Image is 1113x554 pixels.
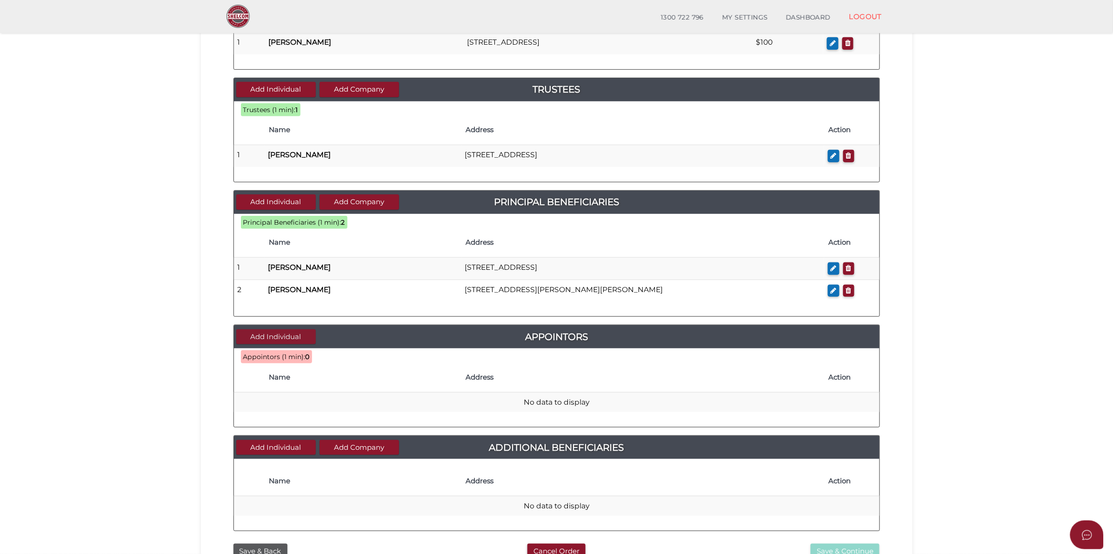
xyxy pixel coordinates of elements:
[466,126,820,134] h4: Address
[463,33,706,54] td: [STREET_ADDRESS]
[320,440,399,455] button: Add Company
[268,150,331,159] b: [PERSON_NAME]
[234,440,880,455] a: Additional Beneficiaries
[461,145,824,167] td: [STREET_ADDRESS]
[236,329,316,345] button: Add Individual
[234,329,880,344] a: Appointors
[243,218,341,227] span: Principal Beneficiaries (1 min):
[234,145,265,167] td: 1
[234,258,265,280] td: 1
[829,374,875,381] h4: Action
[777,8,840,27] a: DASHBOARD
[243,353,306,361] span: Appointors (1 min):
[234,82,880,97] a: Trustees
[829,126,875,134] h4: Action
[706,33,824,54] td: $100
[236,194,316,210] button: Add Individual
[268,263,331,272] b: [PERSON_NAME]
[268,285,331,294] b: [PERSON_NAME]
[269,374,457,381] h4: Name
[268,38,331,47] b: [PERSON_NAME]
[466,374,820,381] h4: Address
[269,477,457,485] h4: Name
[652,8,713,27] a: 1300 722 796
[269,239,457,247] h4: Name
[840,7,892,26] a: LOGOUT
[236,440,316,455] button: Add Individual
[306,353,310,361] b: 0
[461,258,824,280] td: [STREET_ADDRESS]
[269,126,457,134] h4: Name
[320,194,399,210] button: Add Company
[296,106,298,114] b: 1
[829,477,875,485] h4: Action
[236,82,316,97] button: Add Individual
[234,496,880,516] td: No data to display
[320,82,399,97] button: Add Company
[713,8,777,27] a: MY SETTINGS
[466,239,820,247] h4: Address
[234,33,265,54] td: 1
[234,280,265,301] td: 2
[461,280,824,301] td: [STREET_ADDRESS][PERSON_NAME][PERSON_NAME]
[234,392,880,412] td: No data to display
[466,477,820,485] h4: Address
[243,106,296,114] span: Trustees (1 min):
[829,239,875,247] h4: Action
[1070,521,1104,549] button: Open asap
[341,218,345,227] b: 2
[234,194,880,209] a: Principal Beneficiaries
